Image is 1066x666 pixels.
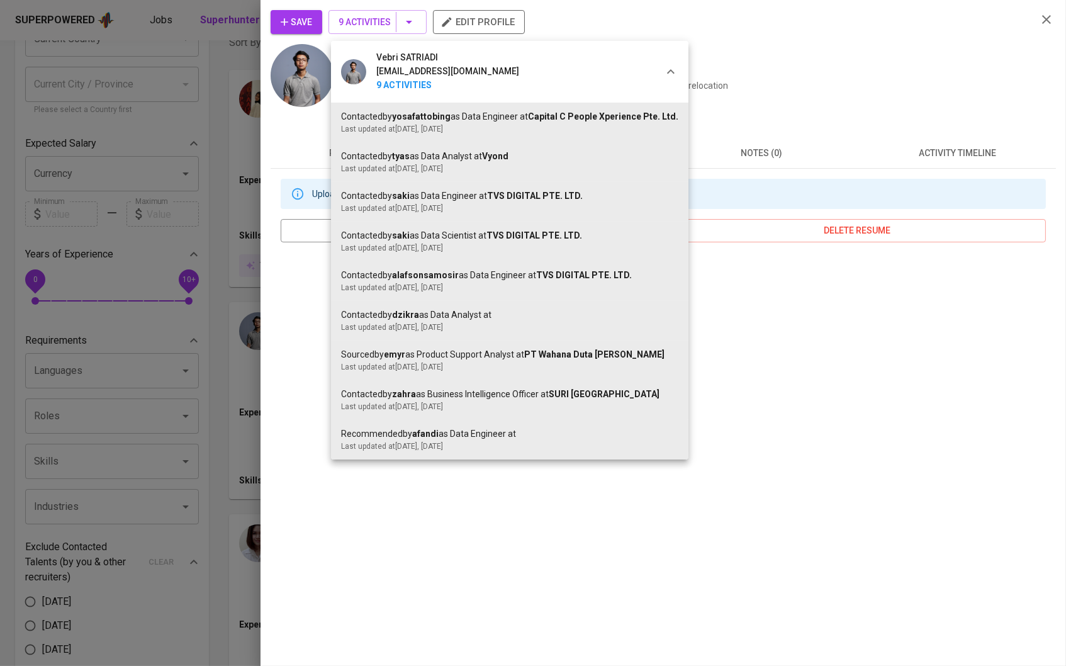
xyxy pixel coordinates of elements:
[341,203,678,214] div: Last updated at [DATE] , [DATE]
[341,427,678,441] div: Recommended by as Data Engineer at
[341,269,678,282] div: Contacted by as Data Engineer at
[392,389,416,399] b: zahra
[392,191,410,201] b: saki
[341,242,678,254] div: Last updated at [DATE] , [DATE]
[341,441,678,452] div: Last updated at [DATE] , [DATE]
[331,41,688,103] div: Vebri SATRIADI[EMAIL_ADDRESS][DOMAIN_NAME]9 Activities
[482,151,508,161] span: Vyond
[341,59,366,84] img: 080aeae22a8fea1f61ea2f001ef0e680.jpg
[341,401,678,412] div: Last updated at [DATE] , [DATE]
[341,361,678,373] div: Last updated at [DATE] , [DATE]
[341,229,678,242] div: Contacted by as Data Scientist at
[384,349,405,359] b: emyr
[341,150,678,163] div: Contacted by as Data Analyst at
[341,110,678,123] div: Contacted by as Data Engineer at
[341,322,678,333] div: Last updated at [DATE] , [DATE]
[341,123,678,135] div: Last updated at [DATE] , [DATE]
[376,51,438,65] span: Vebri SATRIADI
[536,270,632,280] span: TVS DIGITAL PTE. LTD.
[392,111,451,121] b: yosafattobing
[392,270,459,280] b: alafsonsamosir
[376,65,519,79] div: [EMAIL_ADDRESS][DOMAIN_NAME]
[341,308,678,322] div: Contacted by as Data Analyst at
[392,230,410,240] b: saki
[341,282,678,293] div: Last updated at [DATE] , [DATE]
[341,163,678,174] div: Last updated at [DATE] , [DATE]
[486,230,582,240] span: TVS DIGITAL PTE. LTD.
[392,151,410,161] b: tyas
[412,429,439,439] b: afandi
[528,111,678,121] span: Capital C People Xperience Pte. Ltd.
[549,389,659,399] span: SURI [GEOGRAPHIC_DATA]
[341,189,678,203] div: Contacted by as Data Engineer at
[392,310,419,320] b: dzikra
[341,388,678,401] div: Contacted by as Business Intelligence Officer at
[487,191,583,201] span: TVS DIGITAL PTE. LTD.
[376,79,519,93] b: 9 Activities
[341,348,678,361] div: Sourced by as Product Support Analyst at
[524,349,665,359] span: PT Wahana Duta [PERSON_NAME]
